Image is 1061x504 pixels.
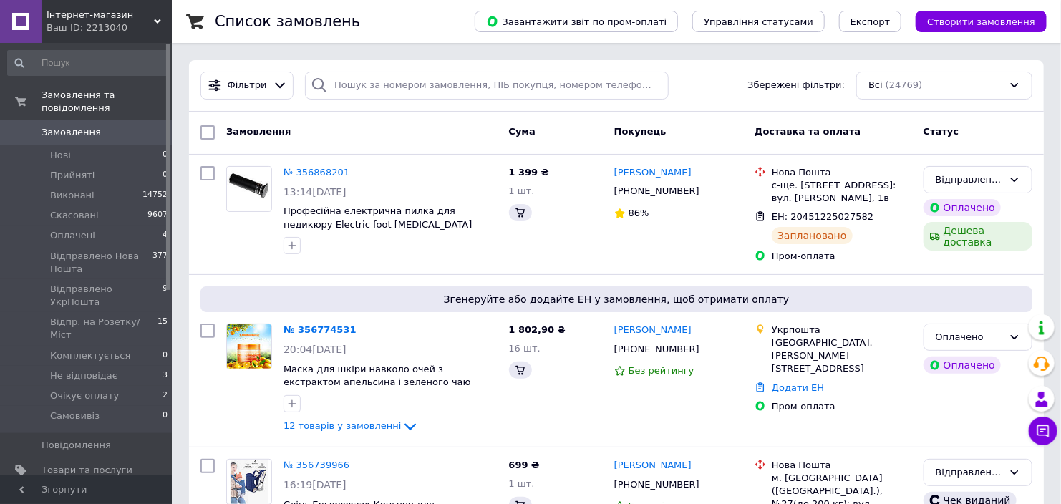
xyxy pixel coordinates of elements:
span: 377 [152,250,168,276]
span: Фільтри [228,79,267,92]
span: 699 ₴ [509,460,540,470]
span: 13:14[DATE] [284,186,347,198]
span: 9607 [147,209,168,222]
span: 15 [158,316,168,341]
span: Покупець [614,126,667,137]
span: Збережені фільтри: [747,79,845,92]
a: Фото товару [226,324,272,369]
a: № 356868201 [284,167,349,178]
span: Експорт [851,16,891,27]
div: Ваш ID: 2213040 [47,21,172,34]
div: Відправлено Нова Пошта [936,173,1003,188]
span: 0 [163,349,168,362]
span: (24769) [886,79,923,90]
img: Фото товару [227,167,271,211]
div: Заплановано [772,227,853,244]
span: Очікує оплату [50,389,119,402]
div: Оплачено [924,199,1001,216]
span: 16 шт. [509,343,541,354]
span: Інтернет-магазин [47,9,154,21]
input: Пошук за номером замовлення, ПІБ покупця, номером телефону, Email, номером накладної [305,72,669,100]
span: Замовлення та повідомлення [42,89,172,115]
button: Управління статусами [692,11,825,32]
span: 1 шт. [509,185,535,196]
span: 20:04[DATE] [284,344,347,355]
div: Пром-оплата [772,400,912,413]
img: Фото товару [227,324,271,369]
div: Дешева доставка [924,222,1032,251]
span: Комплектується [50,349,130,362]
span: 3 [163,369,168,382]
span: Управління статусами [704,16,813,27]
div: Пром-оплата [772,250,912,263]
span: Відправлено Нова Пошта [50,250,152,276]
a: Додати ЕН [772,382,824,393]
span: 1 шт. [509,478,535,489]
span: Товари та послуги [42,464,132,477]
span: Доставка та оплата [755,126,861,137]
span: 14752 [142,189,168,202]
input: Пошук [7,50,169,76]
div: [PHONE_NUMBER] [611,182,702,200]
span: Прийняті [50,169,95,182]
a: [PERSON_NAME] [614,324,692,337]
span: Cума [509,126,536,137]
span: 1 399 ₴ [509,167,549,178]
span: Згенеруйте або додайте ЕН у замовлення, щоб отримати оплату [206,292,1027,306]
a: [PERSON_NAME] [614,459,692,472]
div: Відправлено Нова Пошта [936,465,1003,480]
span: 2 [163,389,168,402]
span: Самовивіз [50,409,100,422]
span: 0 [163,169,168,182]
div: Оплачено [924,357,1001,374]
a: 12 товарів у замовленні [284,420,419,431]
a: № 356774531 [284,324,357,335]
span: Без рейтингу [629,365,694,376]
span: Всі [868,79,883,92]
span: 1 802,90 ₴ [509,324,566,335]
span: Оплачені [50,229,95,242]
div: Нова Пошта [772,459,912,472]
span: 0 [163,149,168,162]
span: Замовлення [42,126,101,139]
div: Укрпошта [772,324,912,336]
span: Створити замовлення [927,16,1035,27]
a: Створити замовлення [901,16,1047,26]
span: 4 [163,229,168,242]
span: Завантажити звіт по пром-оплаті [486,15,667,28]
a: Фото товару [226,166,272,212]
span: 0 [163,409,168,422]
span: Нові [50,149,71,162]
div: [GEOGRAPHIC_DATA]. [PERSON_NAME][STREET_ADDRESS] [772,336,912,376]
span: 9 [163,283,168,309]
div: [PHONE_NUMBER] [611,475,702,494]
a: № 356739966 [284,460,349,470]
button: Чат з покупцем [1029,417,1057,445]
button: Завантажити звіт по пром-оплаті [475,11,678,32]
span: Статус [924,126,959,137]
div: [PHONE_NUMBER] [611,340,702,359]
span: Скасовані [50,209,99,222]
a: Маска для шкіри навколо очей з екстрактом апельсина і зеленого чаю зміцнююча BIOAQUA (80г,36шт) [284,364,471,401]
span: 16:19[DATE] [284,479,347,490]
button: Створити замовлення [916,11,1047,32]
img: Фото товару [231,460,268,504]
span: Замовлення [226,126,291,137]
span: Не відповідає [50,369,117,382]
span: Відправлено УкрПошта [50,283,163,309]
div: Нова Пошта [772,166,912,179]
h1: Список замовлень [215,13,360,30]
span: 12 товарів у замовленні [284,421,402,432]
span: ЕН: 20451225027582 [772,211,873,222]
div: Оплачено [936,330,1003,345]
a: [PERSON_NAME] [614,166,692,180]
a: Професійна електрична пилка для педикюру Electric foot [MEDICAL_DATA] remover FCR-2 чорна [284,205,472,243]
span: Виконані [50,189,95,202]
button: Експорт [839,11,902,32]
span: Відпр. на Розетку/Міст [50,316,158,341]
span: 86% [629,208,649,218]
span: Повідомлення [42,439,111,452]
div: с-ще. [STREET_ADDRESS]: вул. [PERSON_NAME], 1в [772,179,912,205]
